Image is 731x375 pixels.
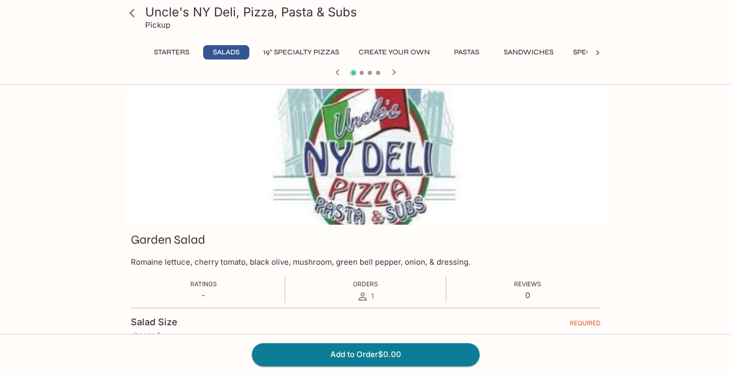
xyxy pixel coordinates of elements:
p: choose 1 [131,331,601,339]
h4: Salad Size [131,317,177,328]
button: Pastas [444,45,490,60]
h3: Garden Salad [131,232,205,248]
p: Pickup [145,20,170,30]
button: 19" Specialty Pizzas [258,45,345,60]
span: Ratings [190,280,217,288]
div: Garden Salad [124,89,608,225]
p: - [190,290,217,300]
button: Starters [148,45,195,60]
span: 1 [371,291,374,301]
p: 0 [514,290,541,300]
p: Romaine lettuce, cherry tomato, black olive, mushroom, green bell pepper, onion, & dressing. [131,257,601,267]
button: Add to Order$0.00 [252,343,480,366]
button: Salads [203,45,249,60]
span: Reviews [514,280,541,288]
span: Orders [353,280,378,288]
span: REQUIRED [570,319,601,331]
button: Specialty Hoagies [567,45,650,60]
button: Create Your Own [353,45,436,60]
h3: Uncle's NY Deli, Pizza, Pasta & Subs [145,4,604,20]
button: Sandwiches [498,45,559,60]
